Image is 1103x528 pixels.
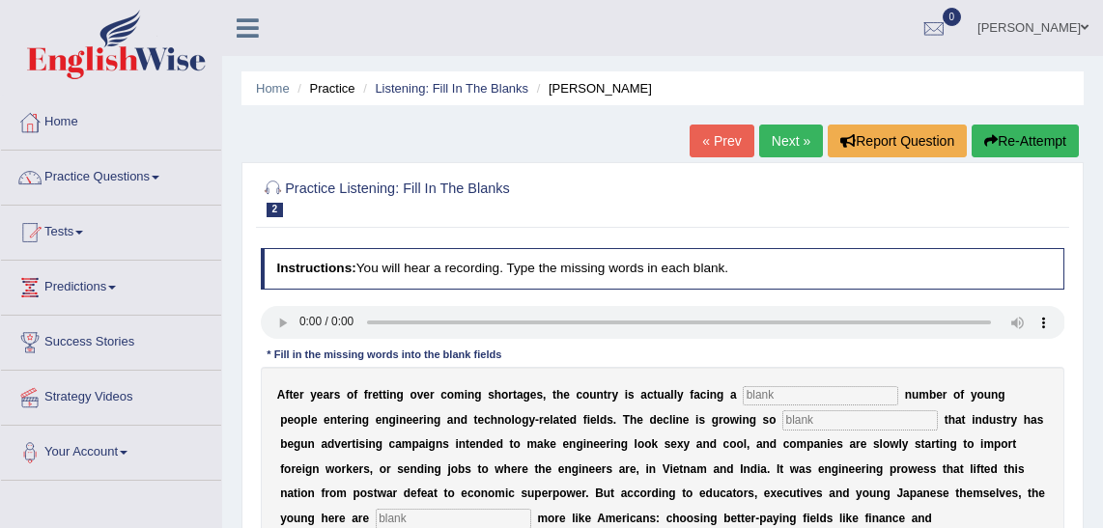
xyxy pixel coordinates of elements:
[427,413,434,427] b: n
[327,437,334,451] b: d
[600,437,607,451] b: e
[523,388,530,402] b: g
[943,437,949,451] b: n
[730,388,737,402] b: a
[943,388,947,402] b: r
[552,388,556,402] b: t
[600,413,607,427] b: d
[1012,437,1016,451] b: t
[590,413,597,427] b: e
[362,413,369,427] b: g
[334,437,341,451] b: v
[739,413,742,427] b: i
[423,413,426,427] b: i
[562,437,569,451] b: e
[663,413,669,427] b: c
[1,96,221,144] a: Home
[582,388,589,402] b: o
[606,437,610,451] b: r
[376,437,382,451] b: g
[972,413,975,427] b: i
[386,388,389,402] b: i
[389,437,396,451] b: c
[293,79,354,97] li: Practice
[376,509,531,528] input: blank
[530,388,537,402] b: e
[429,437,436,451] b: g
[276,261,355,275] b: Instructions:
[469,437,476,451] b: e
[975,413,981,427] b: n
[827,437,830,451] b: i
[912,388,919,402] b: u
[355,437,358,451] b: i
[368,388,373,402] b: r
[698,413,705,427] b: s
[828,125,967,157] button: Report Question
[1,371,221,419] a: Strategy Videos
[836,437,843,451] b: s
[644,437,651,451] b: o
[497,413,504,427] b: n
[611,388,618,402] b: y
[504,413,511,427] b: o
[669,413,672,427] b: l
[382,388,386,402] b: t
[459,437,466,451] b: n
[636,413,643,427] b: e
[569,437,576,451] b: n
[710,437,717,451] b: d
[430,388,435,402] b: r
[873,437,880,451] b: s
[347,388,354,402] b: o
[690,125,753,157] a: « Prev
[515,413,522,427] b: o
[535,413,539,427] b: -
[410,388,416,402] b: o
[294,437,300,451] b: g
[399,413,406,427] b: n
[348,437,353,451] b: r
[389,388,396,402] b: n
[543,388,546,402] b: ,
[544,413,551,427] b: e
[730,413,739,427] b: w
[797,437,807,451] b: m
[672,413,675,427] b: i
[490,437,496,451] b: e
[368,437,375,451] b: n
[280,437,287,451] b: b
[550,413,552,427] b: l
[856,437,861,451] b: r
[359,437,366,451] b: s
[849,437,856,451] b: a
[323,388,329,402] b: a
[915,437,921,451] b: s
[563,388,570,402] b: e
[382,413,388,427] b: n
[261,248,1065,289] h4: You will hear a recording. Type the missing words in each blank.
[550,437,556,451] b: e
[532,79,652,97] li: [PERSON_NAME]
[488,388,495,402] b: s
[287,437,294,451] b: e
[495,388,501,402] b: h
[806,437,813,451] b: p
[583,413,587,427] b: f
[940,437,943,451] b: i
[1024,413,1031,427] b: h
[474,413,478,427] b: t
[372,388,379,402] b: e
[593,437,600,451] b: e
[364,388,368,402] b: f
[770,437,777,451] b: d
[763,413,770,427] b: s
[769,413,776,427] b: o
[723,413,730,427] b: o
[280,462,284,476] b: f
[763,437,770,451] b: n
[749,413,756,427] b: g
[657,388,664,402] b: u
[693,388,700,402] b: a
[425,437,428,451] b: i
